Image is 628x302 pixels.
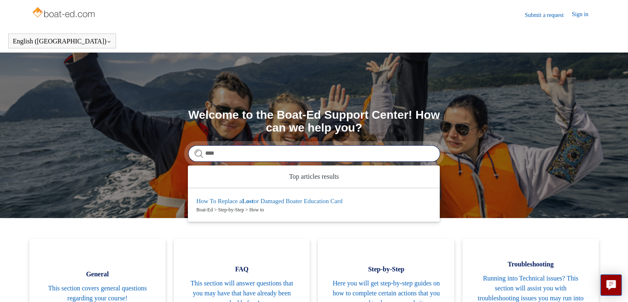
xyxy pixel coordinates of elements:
span: Troubleshooting [475,259,586,269]
span: General [42,269,153,279]
button: Live chat [600,274,622,296]
a: Sign in [572,10,597,20]
img: Boat-Ed Help Center home page [31,5,97,22]
h1: Welcome to the Boat-Ed Support Center! How can we help you? [188,109,440,134]
span: FAQ [186,264,298,274]
zd-autocomplete-header: Top articles results [188,165,440,188]
a: Submit a request [525,11,572,19]
span: Step-by-Step [330,264,442,274]
em: Lost [242,198,254,204]
button: English ([GEOGRAPHIC_DATA]) [13,38,111,45]
zd-autocomplete-breadcrumbs-multibrand: Boat-Ed > Step-by-Step > How to [196,206,431,213]
input: Search [188,145,440,162]
zd-autocomplete-title-multibrand: Suggested result 1 How To Replace a Lost or Damaged Boater Education Card [196,198,342,206]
